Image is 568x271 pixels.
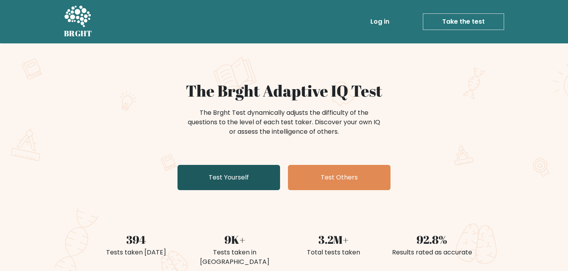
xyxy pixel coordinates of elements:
[367,14,392,30] a: Log in
[64,29,92,38] h5: BRGHT
[177,165,280,190] a: Test Yourself
[92,248,181,257] div: Tests taken [DATE]
[387,248,476,257] div: Results rated as accurate
[64,3,92,40] a: BRGHT
[288,165,390,190] a: Test Others
[190,248,279,267] div: Tests taken in [GEOGRAPHIC_DATA]
[92,81,476,100] h1: The Brght Adaptive IQ Test
[387,231,476,248] div: 92.8%
[289,231,378,248] div: 3.2M+
[185,108,383,136] div: The Brght Test dynamically adjusts the difficulty of the questions to the level of each test take...
[92,231,181,248] div: 394
[423,13,504,30] a: Take the test
[289,248,378,257] div: Total tests taken
[190,231,279,248] div: 9K+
